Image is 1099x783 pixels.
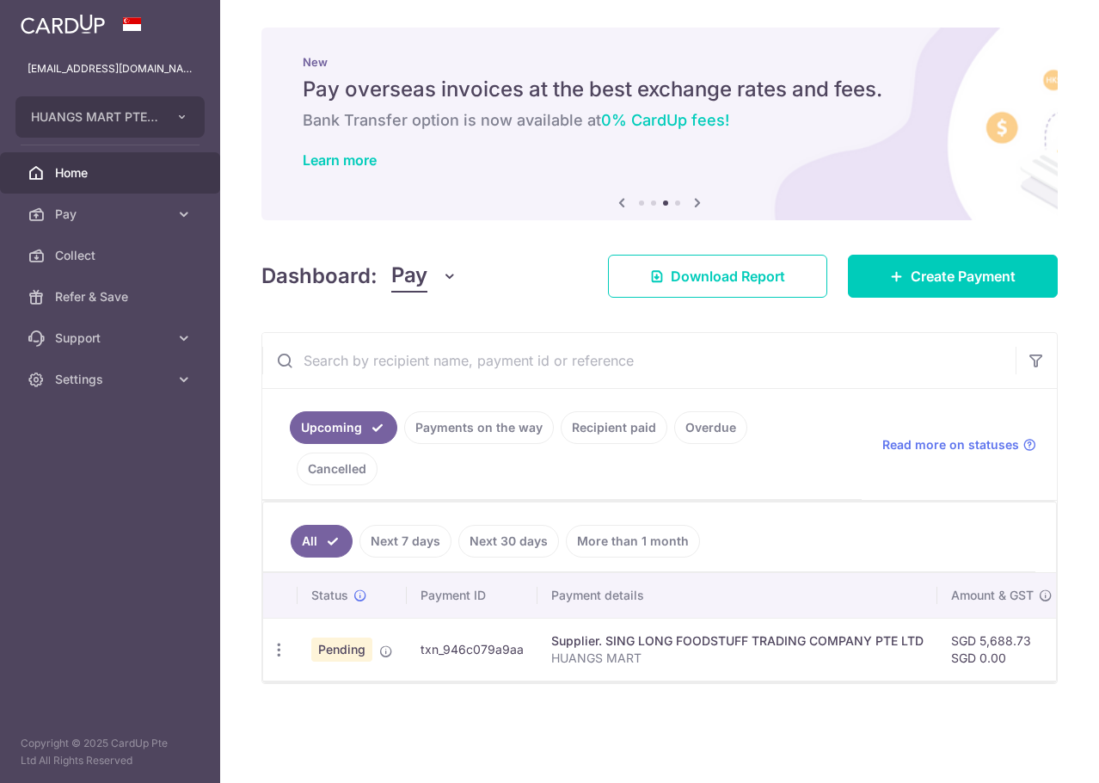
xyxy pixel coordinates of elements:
[882,436,1019,453] span: Read more on statuses
[55,330,169,347] span: Support
[21,14,105,34] img: CardUp
[31,108,158,126] span: HUANGS MART PTE. LTD.
[261,28,1058,220] img: International Invoice Banner
[848,255,1058,298] a: Create Payment
[359,525,451,558] a: Next 7 days
[566,525,700,558] a: More than 1 month
[458,525,559,558] a: Next 30 days
[882,436,1036,453] a: Read more on statuses
[262,333,1016,388] input: Search by recipient name, payment id or reference
[297,453,378,485] a: Cancelled
[561,411,667,444] a: Recipient paid
[937,618,1066,681] td: SGD 5,688.73 SGD 0.00
[55,371,169,388] span: Settings
[55,288,169,305] span: Refer & Save
[28,60,193,77] p: [EMAIL_ADDRESS][DOMAIN_NAME]
[55,164,169,182] span: Home
[407,618,537,681] td: txn_946c079a9aa
[303,76,1016,103] h5: Pay overseas invoices at the best exchange rates and fees.
[537,573,937,618] th: Payment details
[303,110,1016,131] h6: Bank Transfer option is now available at
[291,525,353,558] a: All
[951,587,1034,604] span: Amount & GST
[404,411,554,444] a: Payments on the way
[303,55,1016,69] p: New
[911,266,1016,287] span: Create Payment
[15,96,205,138] button: HUANGS MART PTE. LTD.
[608,255,827,298] a: Download Report
[601,111,729,129] span: 0% CardUp fees!
[551,632,924,650] div: Supplier. SING LONG FOODSTUFF TRADING COMPANY PTE LTD
[311,638,372,662] span: Pending
[290,411,397,444] a: Upcoming
[674,411,747,444] a: Overdue
[261,261,378,292] h4: Dashboard:
[311,587,348,604] span: Status
[391,260,457,293] button: Pay
[989,731,1082,774] iframe: Opens a widget where you can find more information
[391,260,427,293] span: Pay
[671,266,785,287] span: Download Report
[303,151,377,169] a: Learn more
[55,247,169,264] span: Collect
[55,206,169,223] span: Pay
[407,573,537,618] th: Payment ID
[551,650,924,667] p: HUANGS MART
